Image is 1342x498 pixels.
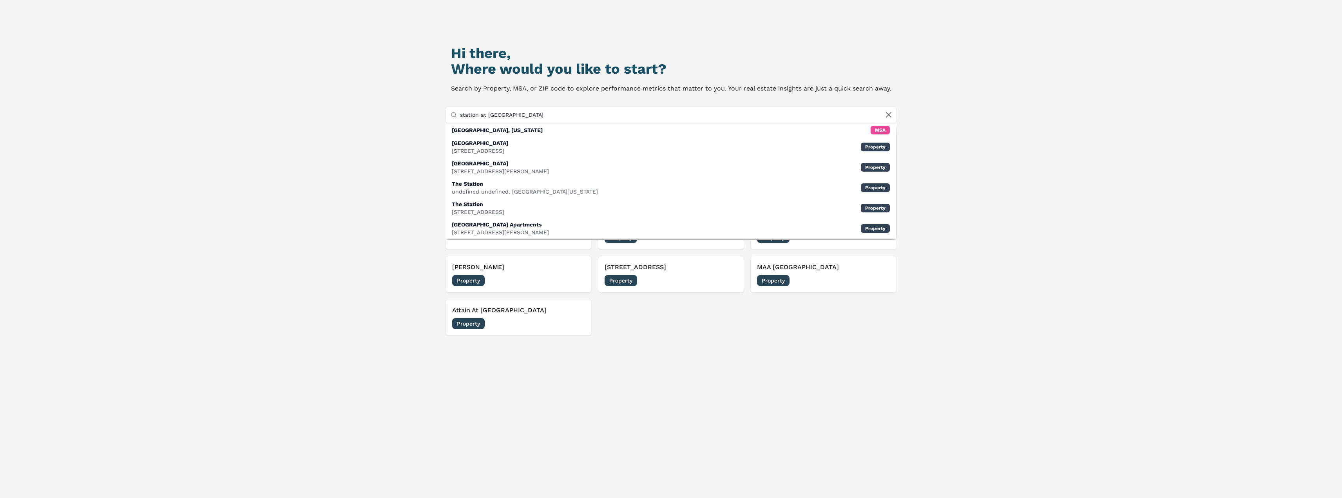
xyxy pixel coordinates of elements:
div: The Station [452,200,504,208]
h3: MAA [GEOGRAPHIC_DATA] [757,263,890,272]
div: Property: The Station [446,198,896,218]
span: Property [757,275,790,286]
h3: Attain At [GEOGRAPHIC_DATA] [452,306,585,315]
div: Property [861,224,890,233]
h1: Hi there, [451,45,891,61]
div: Property: Union Station [446,157,896,177]
div: [GEOGRAPHIC_DATA] [452,139,508,147]
button: [PERSON_NAME]Property[DATE] [446,256,592,293]
div: Property: Strafford Station Apartments [446,218,896,239]
span: [DATE] [567,277,585,284]
div: Suggestions [446,123,896,239]
div: [STREET_ADDRESS] [452,147,508,155]
span: Property [605,275,637,286]
div: MSA: Chester, Nebraska [446,123,896,137]
div: Property [861,163,890,172]
div: Property [861,183,890,192]
div: [GEOGRAPHIC_DATA] [452,159,549,167]
div: undefined undefined, [GEOGRAPHIC_DATA][US_STATE] [452,188,598,196]
div: The Station [452,180,598,188]
span: Property [452,318,485,329]
button: Attain At [GEOGRAPHIC_DATA]Property[DATE] [446,299,592,336]
button: MAA [GEOGRAPHIC_DATA]Property[DATE] [750,256,896,293]
div: [STREET_ADDRESS][PERSON_NAME] [452,228,549,236]
input: Search by MSA, ZIP, Property Name, or Address [460,107,892,123]
p: Search by Property, MSA, or ZIP code to explore performance metrics that matter to you. Your real... [451,83,891,94]
span: Property [452,275,485,286]
button: [STREET_ADDRESS]Property[DATE] [598,256,744,293]
div: MSA [871,126,890,134]
div: [STREET_ADDRESS][PERSON_NAME] [452,167,549,175]
h2: Where would you like to start? [451,61,891,77]
span: [DATE] [567,320,585,328]
div: [GEOGRAPHIC_DATA], [US_STATE] [452,126,543,134]
div: [GEOGRAPHIC_DATA] Apartments [452,221,549,228]
div: Property: The Station [446,177,896,198]
span: [DATE] [873,277,890,284]
div: Property [861,143,890,151]
div: Property [861,204,890,212]
h3: [STREET_ADDRESS] [605,263,737,272]
div: [STREET_ADDRESS] [452,208,504,216]
div: Property: Crossroads Station [446,137,896,157]
span: [DATE] [720,277,737,284]
h3: [PERSON_NAME] [452,263,585,272]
